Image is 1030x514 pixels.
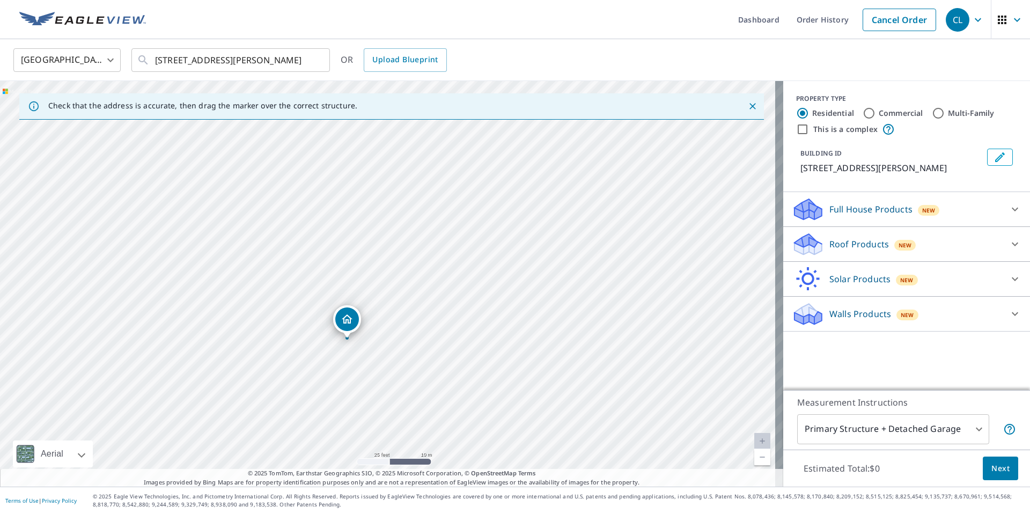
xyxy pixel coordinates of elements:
[829,238,889,251] p: Roof Products
[1003,423,1016,436] span: Your report will include the primary structure and a detached garage if one exists.
[901,311,914,319] span: New
[796,94,1017,104] div: PROPERTY TYPE
[829,203,913,216] p: Full House Products
[797,396,1016,409] p: Measurement Instructions
[13,440,93,467] div: Aerial
[754,449,770,465] a: Current Level 20, Zoom Out
[518,469,536,477] a: Terms
[746,99,760,113] button: Close
[38,440,67,467] div: Aerial
[792,231,1021,257] div: Roof ProductsNew
[812,108,854,119] label: Residential
[829,273,891,285] p: Solar Products
[800,161,983,174] p: [STREET_ADDRESS][PERSON_NAME]
[93,493,1025,509] p: © 2025 Eagle View Technologies, Inc. and Pictometry International Corp. All Rights Reserved. Repo...
[5,497,39,504] a: Terms of Use
[5,497,77,504] p: |
[754,433,770,449] a: Current Level 20, Zoom In Disabled
[13,45,121,75] div: [GEOGRAPHIC_DATA]
[987,149,1013,166] button: Edit building 1
[797,414,989,444] div: Primary Structure + Detached Garage
[792,266,1021,292] div: Solar ProductsNew
[792,301,1021,327] div: Walls ProductsNew
[946,8,969,32] div: CL
[922,206,936,215] span: New
[863,9,936,31] a: Cancel Order
[341,48,447,72] div: OR
[364,48,446,72] a: Upload Blueprint
[813,124,878,135] label: This is a complex
[879,108,923,119] label: Commercial
[42,497,77,504] a: Privacy Policy
[333,305,361,339] div: Dropped pin, building 1, Residential property, 13720 Barkley Manor Ct Jacksonville, FL 32225
[795,457,888,480] p: Estimated Total: $0
[900,276,914,284] span: New
[800,149,842,158] p: BUILDING ID
[48,101,357,111] p: Check that the address is accurate, then drag the marker over the correct structure.
[948,108,995,119] label: Multi-Family
[983,457,1018,481] button: Next
[372,53,438,67] span: Upload Blueprint
[19,12,146,28] img: EV Logo
[899,241,912,249] span: New
[792,196,1021,222] div: Full House ProductsNew
[155,45,308,75] input: Search by address or latitude-longitude
[248,469,536,478] span: © 2025 TomTom, Earthstar Geographics SIO, © 2025 Microsoft Corporation, ©
[829,307,891,320] p: Walls Products
[471,469,516,477] a: OpenStreetMap
[991,462,1010,475] span: Next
